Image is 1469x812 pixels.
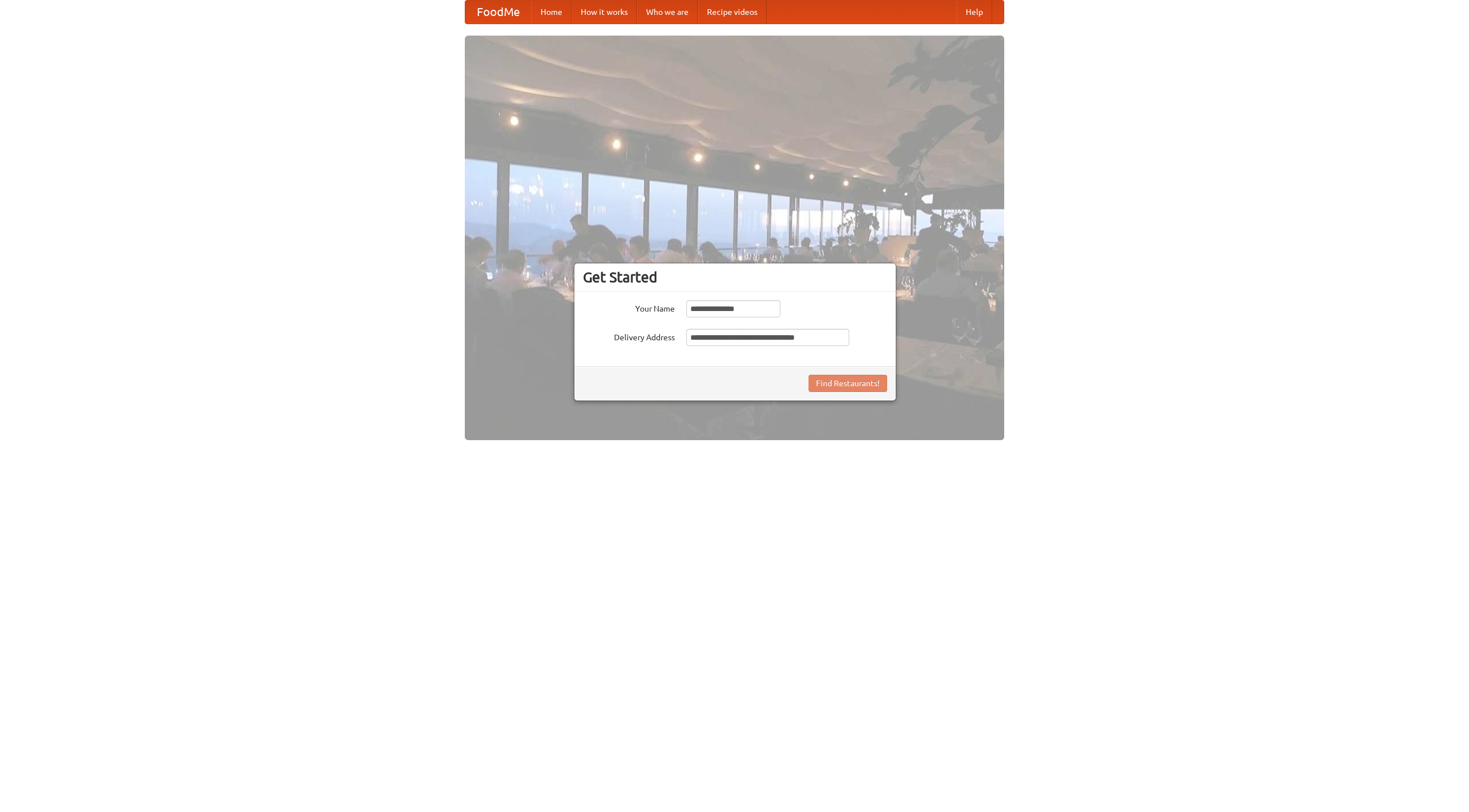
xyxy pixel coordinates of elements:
button: Find Restaurants! [809,375,887,392]
a: Recipe videos [698,1,767,24]
h3: Get Started [583,269,887,286]
label: Delivery Address [583,329,675,343]
a: FoodMe [465,1,531,24]
a: Help [957,1,992,24]
a: How it works [572,1,637,24]
a: Who we are [637,1,698,24]
a: Home [531,1,572,24]
label: Your Name [583,300,675,314]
